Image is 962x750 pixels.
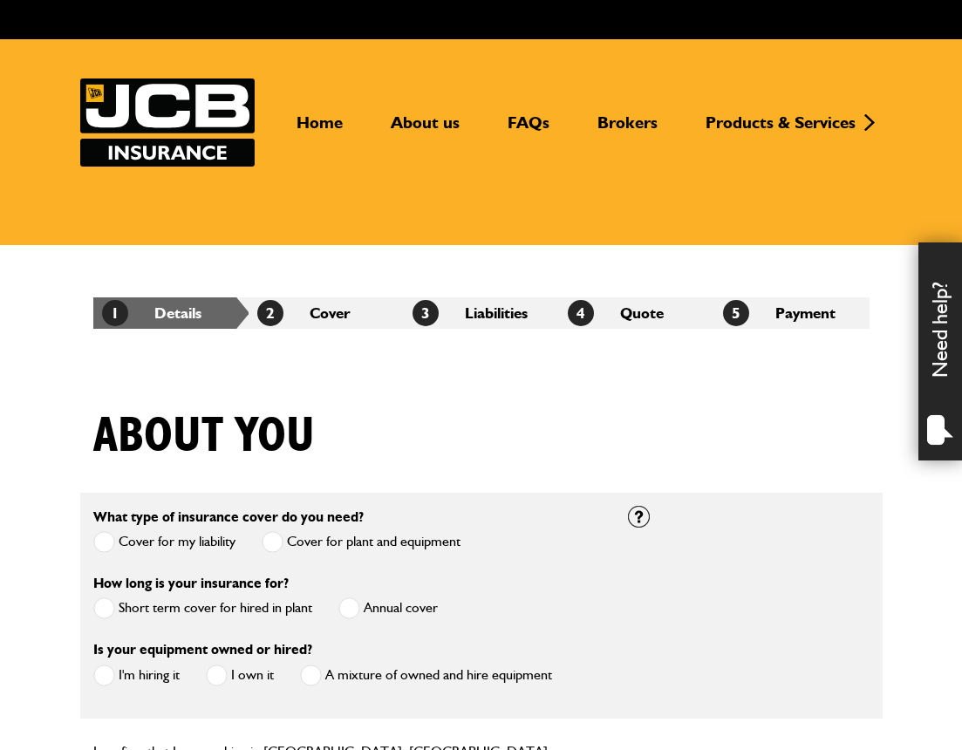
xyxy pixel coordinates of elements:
label: Cover for plant and equipment [262,531,461,553]
h1: About you [93,407,315,466]
span: 4 [568,300,594,326]
li: Details [93,297,249,329]
li: Liabilities [404,297,559,329]
span: 3 [413,300,439,326]
label: I own it [206,665,274,686]
li: Quote [559,297,714,329]
label: I'm hiring it [93,665,180,686]
label: Is your equipment owned or hired? [93,643,312,657]
label: Short term cover for hired in plant [93,597,312,619]
span: 2 [257,300,283,326]
a: Brokers [584,112,671,147]
li: Cover [249,297,404,329]
a: JCB Insurance Services [80,78,255,167]
label: Annual cover [338,597,438,619]
span: 5 [723,300,749,326]
label: Cover for my liability [93,531,235,553]
div: Need help? [918,242,962,460]
a: Products & Services [693,112,869,147]
span: 1 [102,300,128,326]
label: How long is your insurance for? [93,576,289,590]
img: JCB Insurance Services logo [80,78,255,167]
label: What type of insurance cover do you need? [93,510,364,524]
a: FAQs [495,112,563,147]
a: Home [283,112,356,147]
label: A mixture of owned and hire equipment [300,665,552,686]
li: Payment [714,297,870,329]
a: About us [378,112,473,147]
